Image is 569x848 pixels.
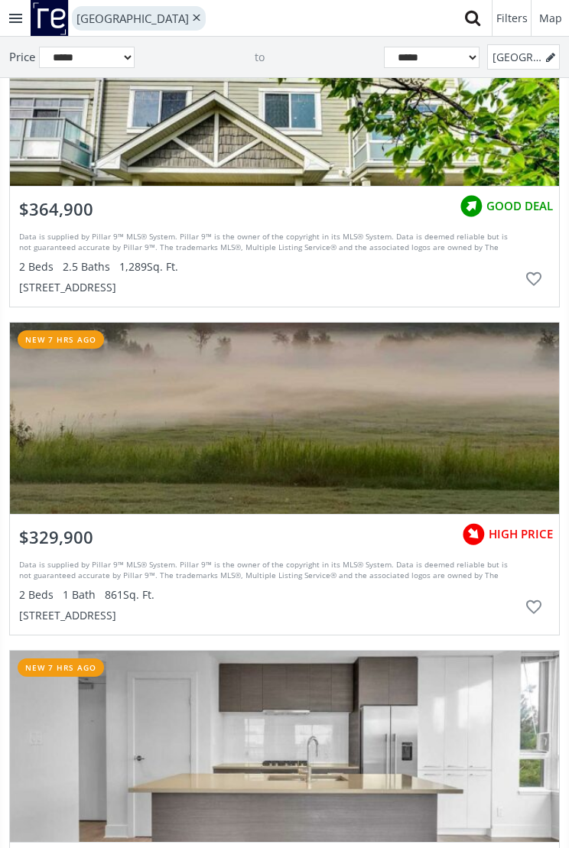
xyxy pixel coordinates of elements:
div: new 7 hrs ago [18,658,104,677]
div: 38 9 Street NE #304, Calgary, AB T2E 7K9 [10,651,559,842]
div: Data is supplied by Pillar 9™ MLS® System. Pillar 9™ is the owner of the copyright in its MLS® Sy... [19,560,518,583]
span: $364,900 [19,197,93,221]
a: [GEOGRAPHIC_DATA], 250K - 437.38K [487,44,560,70]
div: [STREET_ADDRESS] [19,609,518,624]
span: to [255,50,265,65]
span: HIGH PRICE [489,526,553,542]
div: new 7 hrs ago [18,330,104,349]
span: 1,289 Sq. Ft. [119,260,178,275]
span: 861 Sq. Ft. [105,588,154,603]
span: $329,900 [19,525,93,549]
span: 1 Bath [63,588,96,603]
span: Price [9,49,35,65]
div: [STREET_ADDRESS] [19,281,518,296]
img: rating icon [456,191,486,222]
span: Map [539,11,562,26]
span: [GEOGRAPHIC_DATA], 250K - 437.38K [493,50,543,65]
a: new 7 hrs ago$329,900rating iconHIGH PRICEData is supplied by Pillar 9™ MLS® System. Pillar 9™ is... [9,320,560,637]
span: Filters [496,11,528,26]
span: 2.5 Baths [63,260,110,275]
span: 2 Beds [19,260,54,275]
div: [GEOGRAPHIC_DATA] [72,6,206,31]
span: 2 Beds [19,588,54,603]
div: Data is supplied by Pillar 9™ MLS® System. Pillar 9™ is the owner of the copyright in its MLS® Sy... [19,232,518,255]
span: GOOD DEAL [486,198,553,214]
img: rating icon [458,519,489,550]
div: 860 Midridge Drive SE #632, Calgary, AB T2X 1K1 [10,323,559,514]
